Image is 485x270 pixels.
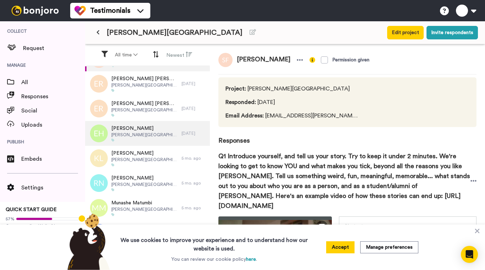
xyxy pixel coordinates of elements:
[111,224,178,231] span: [PERSON_NAME]
[225,86,246,92] span: Project :
[182,106,206,111] div: [DATE]
[6,207,57,212] span: QUICK START GUIDE
[218,53,233,67] img: sf.png
[427,26,478,39] button: Invite respondents
[225,113,264,119] span: Email Address :
[9,6,62,16] img: bj-logo-header-white.svg
[21,121,85,129] span: Uploads
[85,220,210,245] a: [PERSON_NAME][PERSON_NAME][GEOGRAPHIC_DATA]6 mo. ago
[233,53,295,67] span: [PERSON_NAME]
[225,111,359,120] span: [EMAIL_ADDRESS][PERSON_NAME][DOMAIN_NAME]
[326,241,355,253] button: Accept
[85,171,210,195] a: [PERSON_NAME][PERSON_NAME][GEOGRAPHIC_DATA]5 mo. ago
[107,28,242,38] span: [PERSON_NAME][GEOGRAPHIC_DATA]
[387,26,424,39] button: Edit project
[332,56,369,64] div: Permission given
[85,71,210,96] a: [PERSON_NAME] [PERSON_NAME][PERSON_NAME][GEOGRAPHIC_DATA][DATE]
[6,223,79,229] span: Create your first Wall of Love
[21,78,85,87] span: All
[111,125,178,132] span: [PERSON_NAME]
[111,82,178,88] span: [PERSON_NAME][GEOGRAPHIC_DATA]
[90,75,108,93] img: er.png
[61,213,113,270] img: bear-with-cookie.png
[111,150,178,157] span: [PERSON_NAME]
[111,206,178,212] span: [PERSON_NAME][GEOGRAPHIC_DATA]
[182,155,206,161] div: 5 mo. ago
[461,246,478,263] div: Open Intercom Messenger
[246,257,256,262] a: here
[310,57,315,63] img: info-yellow.svg
[111,175,178,182] span: [PERSON_NAME]
[90,100,108,117] img: er.png
[90,199,108,217] img: mm.png
[23,44,85,53] span: Request
[90,174,108,192] img: rn.png
[218,127,476,145] span: Responses
[111,107,178,113] span: [PERSON_NAME][GEOGRAPHIC_DATA]
[111,182,178,187] span: [PERSON_NAME][GEOGRAPHIC_DATA]
[90,6,130,16] span: Testimonials
[6,216,15,222] span: 57%
[171,256,257,263] p: You can review our cookie policy .
[85,146,210,171] a: [PERSON_NAME][PERSON_NAME][GEOGRAPHIC_DATA]5 mo. ago
[21,92,85,101] span: Responses
[111,49,142,61] button: All time
[85,195,210,220] a: Munashe Matumbi[PERSON_NAME][GEOGRAPHIC_DATA]5 mo. ago
[182,81,206,87] div: [DATE]
[225,99,256,105] span: Responded :
[218,151,470,211] span: Q1 Introduce yourself, and tell us your story. Try to keep it under 2 minutes. We're looking to g...
[111,100,178,107] span: [PERSON_NAME] [PERSON_NAME]
[85,121,210,146] a: [PERSON_NAME][PERSON_NAME][GEOGRAPHIC_DATA][DATE]
[111,157,178,162] span: [PERSON_NAME][GEOGRAPHIC_DATA]
[113,232,315,253] h3: We use cookies to improve your experience and to understand how our website is used.
[182,131,206,136] div: [DATE]
[345,224,385,228] span: No text response
[85,96,210,121] a: [PERSON_NAME] [PERSON_NAME][PERSON_NAME][GEOGRAPHIC_DATA][DATE]
[74,5,86,16] img: tm-color.svg
[225,98,359,106] span: [DATE]
[111,199,178,206] span: Munashe Matumbi
[21,155,85,163] span: Embeds
[225,84,359,93] span: [PERSON_NAME][GEOGRAPHIC_DATA]
[162,48,196,62] button: Newest
[90,125,108,142] img: eh.png
[21,106,85,115] span: Social
[111,75,178,82] span: [PERSON_NAME] [PERSON_NAME]
[111,132,178,138] span: [PERSON_NAME][GEOGRAPHIC_DATA]
[21,183,85,192] span: Settings
[90,149,108,167] img: kl.png
[182,205,206,211] div: 5 mo. ago
[360,241,418,253] button: Manage preferences
[182,180,206,186] div: 5 mo. ago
